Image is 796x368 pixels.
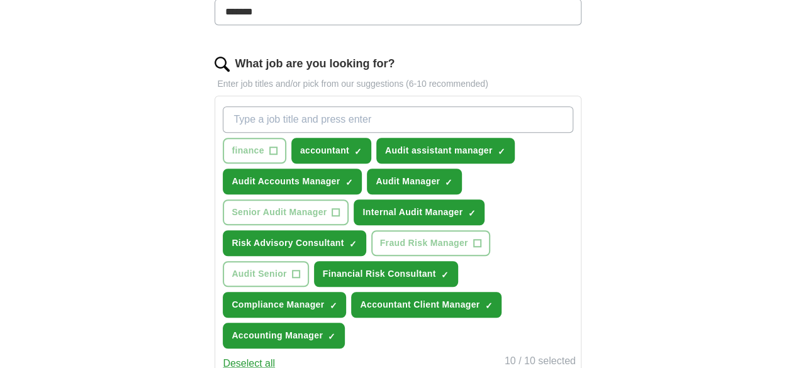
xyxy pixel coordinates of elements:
span: ✓ [485,301,492,311]
button: accountant✓ [291,138,371,164]
p: Enter job titles and/or pick from our suggestions (6-10 recommended) [215,77,581,91]
button: Audit Accounts Manager✓ [223,169,362,194]
span: Accountant Client Manager [360,298,479,311]
span: ✓ [445,177,452,187]
span: finance [232,144,264,157]
button: Audit assistant manager✓ [376,138,515,164]
button: Fraud Risk Manager [371,230,490,256]
span: ✓ [329,301,337,311]
span: Fraud Risk Manager [380,237,468,250]
span: Risk Advisory Consultant [232,237,344,250]
span: ✓ [354,147,362,157]
span: Audit Accounts Manager [232,175,340,188]
span: Audit Senior [232,267,286,281]
span: Accounting Manager [232,329,323,342]
button: Risk Advisory Consultant✓ [223,230,366,256]
span: ✓ [498,147,505,157]
span: Audit Manager [376,175,440,188]
span: accountant [300,144,349,157]
span: Audit assistant manager [385,144,493,157]
button: Financial Risk Consultant✓ [314,261,458,287]
span: ✓ [468,208,475,218]
img: search.png [215,57,230,72]
span: Financial Risk Consultant [323,267,436,281]
button: Accounting Manager✓ [223,323,345,348]
span: ✓ [441,270,449,280]
button: Compliance Manager✓ [223,292,346,318]
span: Compliance Manager [232,298,324,311]
label: What job are you looking for? [235,55,395,72]
span: ✓ [349,239,357,249]
button: Internal Audit Manager✓ [354,199,485,225]
span: Senior Audit Manager [232,206,327,219]
button: Audit Manager✓ [367,169,462,194]
span: ✓ [345,177,352,187]
button: Audit Senior [223,261,308,287]
button: Senior Audit Manager [223,199,349,225]
button: Accountant Client Manager✓ [351,292,502,318]
span: ✓ [328,332,335,342]
span: Internal Audit Manager [362,206,462,219]
input: Type a job title and press enter [223,106,573,133]
button: finance [223,138,286,164]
